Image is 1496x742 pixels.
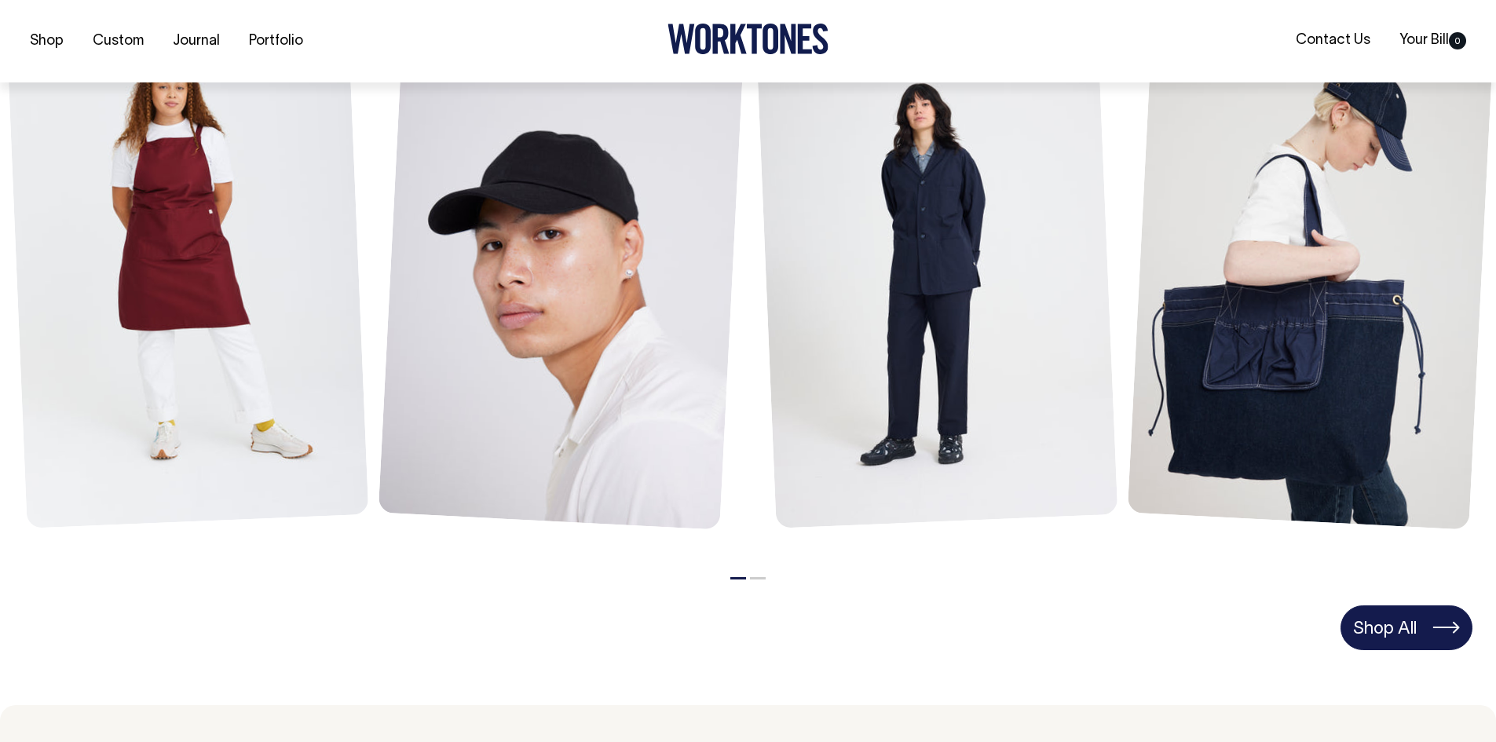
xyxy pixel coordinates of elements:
a: Shop [24,28,70,54]
a: Custom [86,28,150,54]
a: Contact Us [1289,27,1377,53]
img: Unstructured Blazer [755,2,1118,528]
span: 0 [1449,32,1466,49]
button: 1 of 2 [730,577,746,579]
a: Journal [166,28,226,54]
button: 2 of 2 [750,577,766,579]
a: Your Bill0 [1393,27,1472,53]
a: Portfolio [243,28,309,54]
img: Mo Apron [6,2,369,528]
a: Shop All [1341,605,1472,649]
